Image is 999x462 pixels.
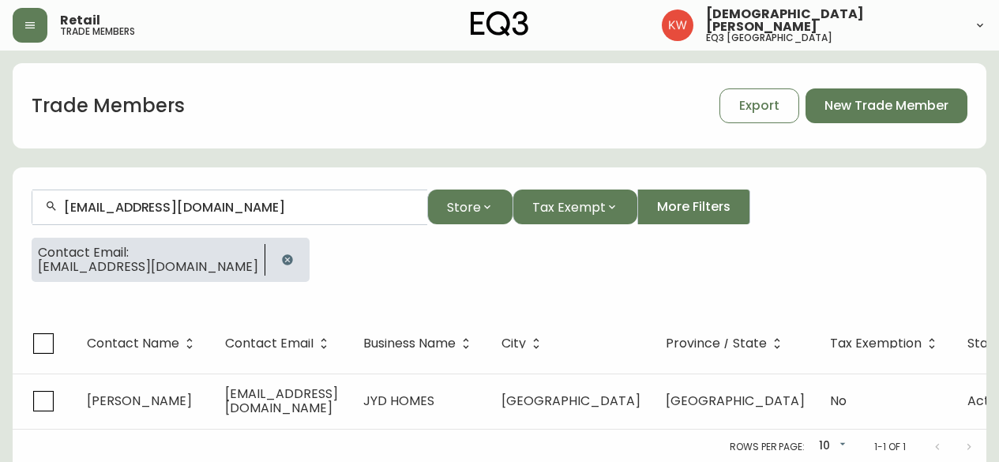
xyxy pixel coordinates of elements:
[666,336,787,351] span: Province / State
[32,92,185,119] h1: Trade Members
[225,385,338,417] span: [EMAIL_ADDRESS][DOMAIN_NAME]
[363,336,476,351] span: Business Name
[662,9,693,41] img: f33162b67396b0982c40ce2a87247151
[38,260,258,274] span: [EMAIL_ADDRESS][DOMAIN_NAME]
[806,88,967,123] button: New Trade Member
[830,392,847,410] span: No
[874,440,906,454] p: 1-1 of 1
[64,200,415,215] input: Search
[363,339,456,348] span: Business Name
[830,339,922,348] span: Tax Exemption
[666,392,805,410] span: [GEOGRAPHIC_DATA]
[739,97,779,115] span: Export
[501,339,526,348] span: City
[501,392,640,410] span: [GEOGRAPHIC_DATA]
[830,336,942,351] span: Tax Exemption
[666,339,767,348] span: Province / State
[447,197,481,217] span: Store
[60,14,100,27] span: Retail
[637,190,750,224] button: More Filters
[363,392,434,410] span: JYD HOMES
[471,11,529,36] img: logo
[38,246,258,260] span: Contact Email:
[811,434,849,460] div: 10
[532,197,606,217] span: Tax Exempt
[87,336,200,351] span: Contact Name
[427,190,513,224] button: Store
[60,27,135,36] h5: trade members
[719,88,799,123] button: Export
[706,8,961,33] span: [DEMOGRAPHIC_DATA][PERSON_NAME]
[513,190,637,224] button: Tax Exempt
[87,392,192,410] span: [PERSON_NAME]
[706,33,832,43] h5: eq3 [GEOGRAPHIC_DATA]
[730,440,805,454] p: Rows per page:
[501,336,546,351] span: City
[87,339,179,348] span: Contact Name
[225,336,334,351] span: Contact Email
[225,339,314,348] span: Contact Email
[657,198,730,216] span: More Filters
[824,97,948,115] span: New Trade Member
